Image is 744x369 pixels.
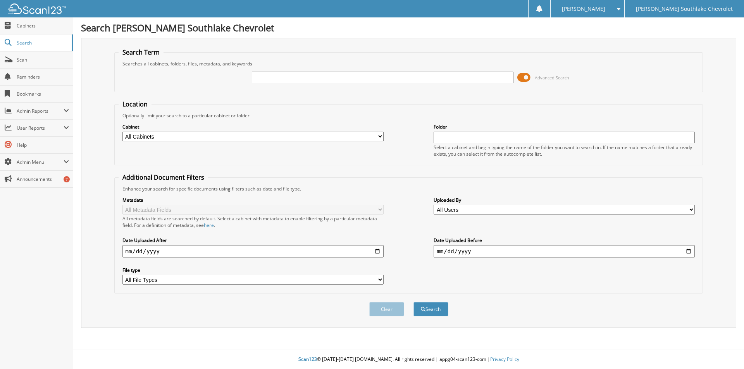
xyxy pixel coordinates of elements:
[81,21,736,34] h1: Search [PERSON_NAME] Southlake Chevrolet
[17,176,69,182] span: Announcements
[17,22,69,29] span: Cabinets
[8,3,66,14] img: scan123-logo-white.svg
[122,267,384,273] label: File type
[122,237,384,244] label: Date Uploaded After
[119,100,152,108] legend: Location
[119,112,699,119] div: Optionally limit your search to a particular cabinet or folder
[562,7,605,11] span: [PERSON_NAME]
[119,185,699,192] div: Enhance your search for specific documents using filters such as date and file type.
[17,142,69,148] span: Help
[434,144,695,157] div: Select a cabinet and begin typing the name of the folder you want to search in. If the name match...
[434,197,695,203] label: Uploaded By
[17,108,64,114] span: Admin Reports
[434,124,695,130] label: Folder
[17,125,64,131] span: User Reports
[204,222,214,228] a: here
[17,57,69,63] span: Scan
[122,245,384,257] input: start
[413,302,448,316] button: Search
[705,332,744,369] iframe: Chat Widget
[122,197,384,203] label: Metadata
[119,48,164,57] legend: Search Term
[369,302,404,316] button: Clear
[490,356,519,362] a: Privacy Policy
[17,74,69,80] span: Reminders
[17,91,69,97] span: Bookmarks
[636,7,733,11] span: [PERSON_NAME] Southlake Chevrolet
[119,60,699,67] div: Searches all cabinets, folders, files, metadata, and keywords
[298,356,317,362] span: Scan123
[119,173,208,182] legend: Additional Document Filters
[122,124,384,130] label: Cabinet
[73,350,744,369] div: © [DATE]-[DATE] [DOMAIN_NAME]. All rights reserved | appg04-scan123-com |
[122,215,384,228] div: All metadata fields are searched by default. Select a cabinet with metadata to enable filtering b...
[17,39,68,46] span: Search
[64,176,70,182] div: 7
[434,245,695,257] input: end
[17,159,64,165] span: Admin Menu
[434,237,695,244] label: Date Uploaded Before
[535,75,569,81] span: Advanced Search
